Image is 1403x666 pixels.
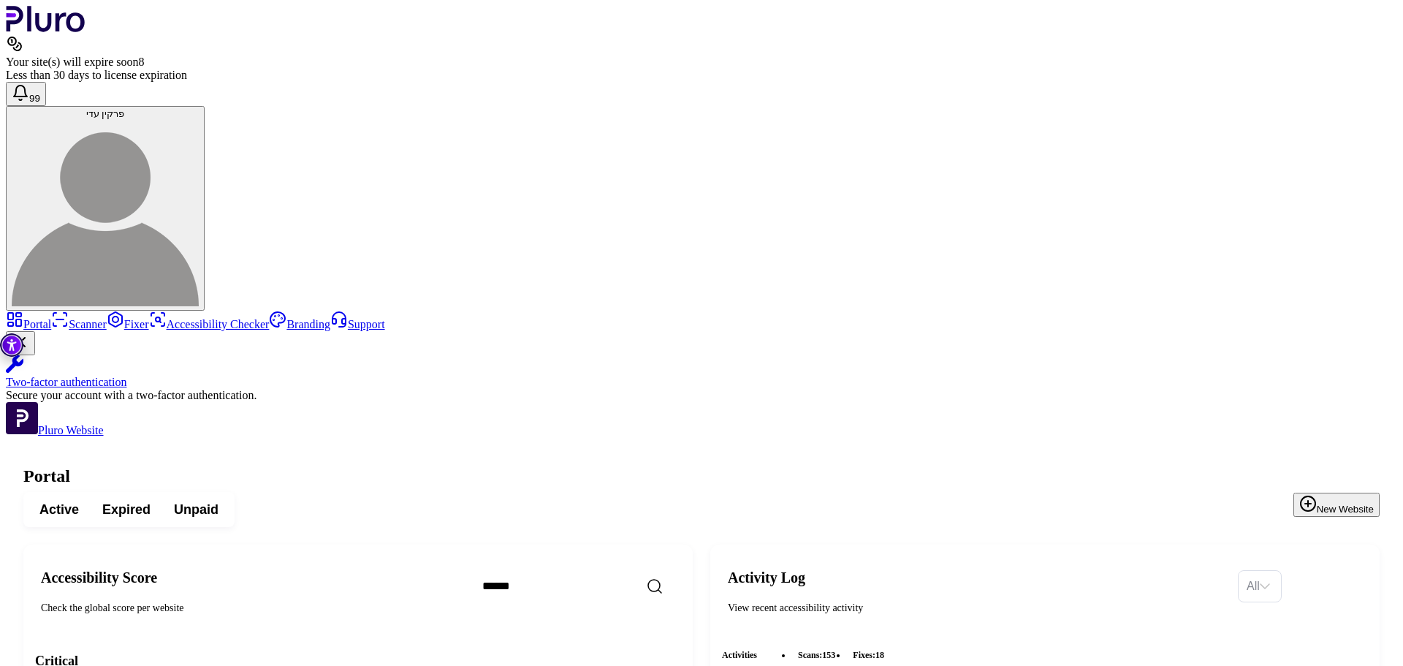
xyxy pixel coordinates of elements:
span: 8 [138,56,144,68]
a: Portal [6,318,51,330]
a: Fixer [107,318,149,330]
button: פרקין עדיפרקין עדי [6,106,205,311]
button: Open notifications, you have 382 new notifications [6,82,46,106]
div: Check the global score per website [41,601,459,616]
span: Active [39,501,79,518]
h2: Activity Log [728,569,1226,586]
div: Your site(s) will expire soon [6,56,1397,69]
span: 153 [822,650,835,660]
button: Expired [91,496,162,523]
aside: Sidebar menu [6,311,1397,437]
a: Two-factor authentication [6,355,1397,389]
button: New Website [1293,493,1380,517]
div: Two-factor authentication [6,376,1397,389]
button: Unpaid [162,496,230,523]
a: Support [330,318,385,330]
span: Expired [102,501,151,518]
a: Open Pluro Website [6,424,104,436]
a: Logo [6,22,85,34]
button: Close Two-factor authentication notification [6,331,35,355]
span: 18 [875,650,884,660]
span: Unpaid [174,501,218,518]
a: Scanner [51,318,107,330]
input: Search [471,571,722,602]
h1: Portal [23,466,1380,486]
div: Secure your account with a two-factor authentication. [6,389,1397,402]
div: Set sorting [1238,570,1282,602]
h2: Accessibility Score [41,569,459,586]
img: פרקין עדי [12,119,199,306]
a: Branding [269,318,330,330]
div: Less than 30 days to license expiration [6,69,1397,82]
span: פרקין עדי [86,108,125,119]
span: 99 [29,93,40,104]
a: Accessibility Checker [149,318,270,330]
button: Active [28,496,91,523]
div: View recent accessibility activity [728,601,1226,616]
li: fixes : [847,648,890,662]
li: scans : [792,648,841,662]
